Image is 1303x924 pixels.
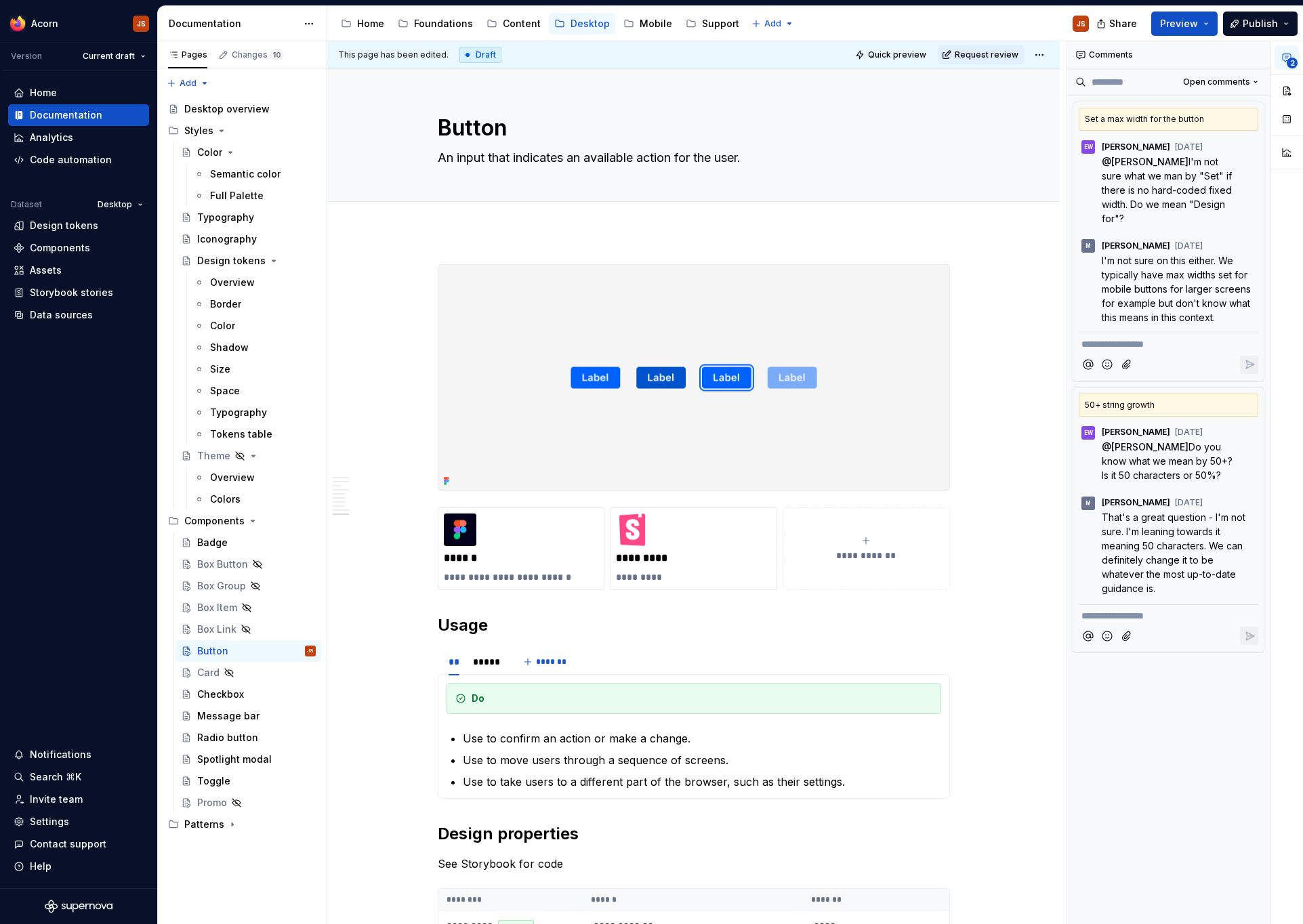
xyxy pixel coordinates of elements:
div: Typography [197,211,254,224]
a: Foundations [392,13,478,35]
div: Page tree [335,10,745,37]
div: Box Link [197,623,236,636]
div: Content [503,17,541,30]
div: Box Button [197,558,248,571]
a: Desktop overview [163,98,321,120]
a: Promo [175,792,321,814]
span: [PERSON_NAME] [1102,142,1170,152]
div: Desktop overview [184,102,270,116]
div: Data sources [30,308,93,322]
button: Add emoji [1098,356,1117,374]
div: Semantic color [210,167,281,181]
div: Space [210,384,240,398]
div: Set a max width for the button [1079,108,1258,131]
span: Publish [1243,17,1278,30]
div: Colors [210,492,241,506]
div: Overview [210,276,255,289]
span: Add [764,18,781,29]
a: Full Palette [188,185,321,207]
div: Settings [30,815,69,828]
button: Mention someone [1079,627,1097,645]
img: 894890ef-b4b9-4142-abf4-a08b65caed53.png [9,16,26,32]
div: Desktop [571,17,610,30]
div: Color [210,319,235,333]
div: Iconography [197,232,257,246]
span: Add [180,78,197,89]
span: [PERSON_NAME] [1111,156,1188,167]
a: Radio button [175,727,321,749]
span: [PERSON_NAME] [1102,427,1170,438]
button: Publish [1223,12,1298,36]
span: [PERSON_NAME] [1102,497,1170,508]
button: Add [747,14,798,33]
div: Typography [210,406,267,419]
div: M [1085,240,1091,251]
div: Shadow [210,341,249,354]
img: ec829f46-5059-4034-9fca-ff72690280a3.png [438,265,949,490]
a: Space [188,380,321,402]
div: Patterns [163,814,321,835]
div: Styles [163,120,321,142]
a: Box Link [175,618,321,640]
div: Theme [197,449,230,463]
button: Mention someone [1079,356,1097,374]
svg: Supernova Logo [45,900,112,913]
div: Notifications [30,748,91,761]
div: Box Item [197,601,237,614]
a: Tokens table [188,423,321,445]
div: Contact support [30,837,106,851]
a: ButtonJS [175,640,321,662]
div: Documentation [169,17,297,30]
a: Theme [175,445,321,467]
div: Badge [197,536,228,549]
div: Analytics [30,131,73,144]
div: Design tokens [197,254,266,268]
button: Reply [1240,627,1258,645]
div: Composer editor [1079,333,1258,352]
p: Use to take users to a different part of the browser, such as their settings. [463,774,941,790]
div: EW [1084,142,1093,152]
a: Spotlight modal [175,749,321,770]
a: Colors [188,488,321,510]
a: Overview [188,272,321,293]
span: I'm not sure on this either. We typically have max widths set for mobile buttons for larger scree... [1102,255,1254,323]
p: See Storybook for code [438,856,950,872]
span: [PERSON_NAME] [1102,240,1170,251]
div: Components [184,514,245,528]
a: Content [481,13,546,35]
strong: Do [472,692,484,704]
a: Mobile [618,13,678,35]
div: Documentation [30,108,102,122]
button: Attach files [1118,627,1136,645]
span: 2 [1287,58,1298,68]
div: Pages [168,49,207,60]
div: Full Palette [210,189,264,203]
div: Design tokens [30,219,98,232]
textarea: Button [435,112,947,144]
div: Message bar [197,709,260,723]
div: JS [307,644,314,658]
button: Contact support [8,833,149,855]
a: Box Button [175,553,321,575]
a: Invite team [8,789,149,810]
div: Button [197,644,228,658]
a: Shadow [188,337,321,358]
p: Use to move users through a sequence of screens. [463,752,941,768]
a: Border [188,293,321,315]
span: This page has been edited. [338,49,449,60]
button: Add emoji [1098,627,1117,645]
div: 50+ string growth [1079,394,1258,417]
span: Request review [955,49,1018,60]
button: Share [1090,12,1146,36]
span: [PERSON_NAME] [1111,441,1188,453]
a: Design tokens [8,215,149,236]
div: Styles [184,124,213,138]
span: I'm not sure what we man by "Set" if there is no hard-coded fixed width. Do we mean "Design for"? [1102,156,1235,224]
div: Draft [459,47,501,63]
h2: Usage [438,614,950,636]
div: Foundations [414,17,473,30]
button: Open comments [1177,72,1264,91]
button: Current draft [77,47,152,66]
button: Desktop [91,195,149,214]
